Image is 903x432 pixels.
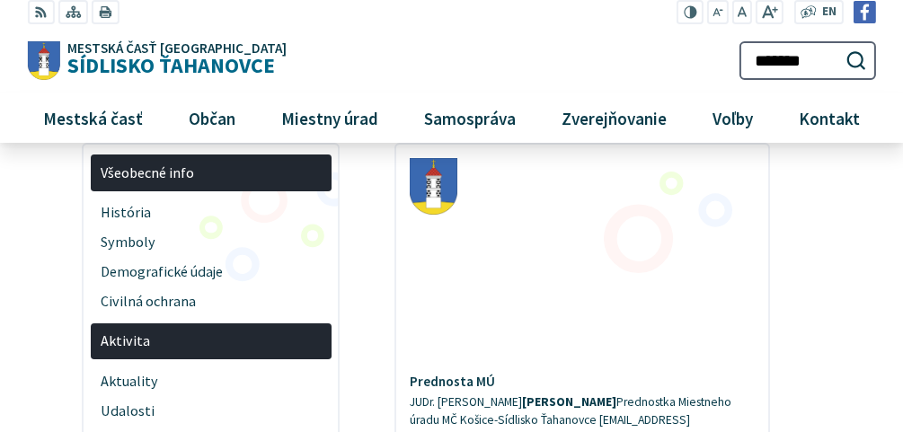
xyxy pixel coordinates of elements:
[783,93,876,142] a: Kontakt
[101,327,321,357] span: Aktivita
[274,93,385,142] span: Miestny úrad
[37,93,150,142] span: Mestská časť
[265,93,394,142] a: Miestny úrad
[101,198,321,227] span: História
[554,93,673,142] span: Zverejňovanie
[91,198,332,227] a: História
[91,287,332,316] a: Civilná ochrana
[410,374,755,390] h4: Prednosta MÚ
[101,287,321,316] span: Civilná ochrana
[522,394,616,410] strong: [PERSON_NAME]
[545,93,683,142] a: Zverejňovanie
[27,41,287,81] a: Logo Sídlisko Ťahanovce, prejsť na domovskú stránku.
[91,323,332,360] a: Aktivita
[792,93,866,142] span: Kontakt
[91,257,332,287] a: Demografické údaje
[417,93,522,142] span: Samospráva
[67,41,287,55] span: Mestská časť [GEOGRAPHIC_DATA]
[696,93,769,142] a: Voľby
[182,93,243,142] span: Občan
[705,93,759,142] span: Voľby
[101,257,321,287] span: Demografické údaje
[101,366,321,396] span: Aktuality
[173,93,252,142] a: Občan
[91,227,332,257] a: Symboly
[817,3,841,22] a: EN
[822,3,837,22] span: EN
[91,366,332,396] a: Aktuality
[27,41,60,81] img: Prejsť na domovskú stránku
[101,227,321,257] span: Symboly
[91,154,332,191] a: Všeobecné info
[27,93,159,142] a: Mestská časť
[60,41,287,76] span: Sídlisko Ťahanovce
[408,93,532,142] a: Samospráva
[101,158,321,188] span: Všeobecné info
[101,396,321,426] span: Udalosti
[854,1,876,23] img: Prejsť na Facebook stránku
[91,396,332,426] a: Udalosti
